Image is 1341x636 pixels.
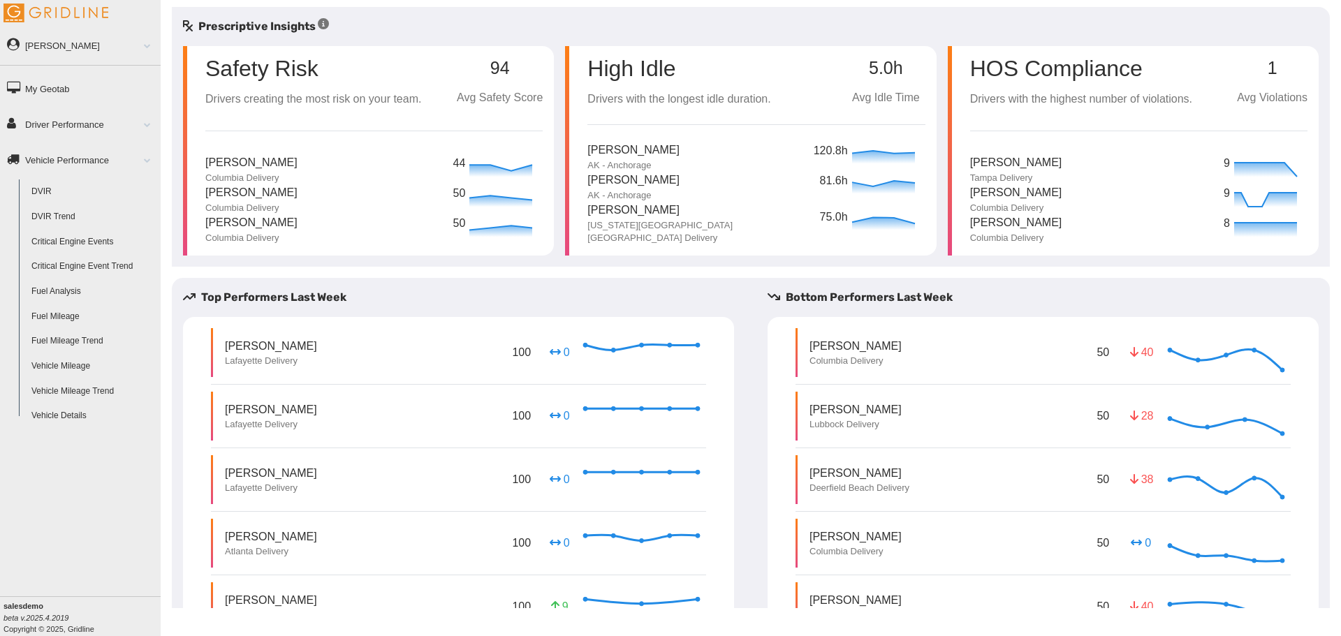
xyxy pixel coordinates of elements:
[809,338,902,354] p: [PERSON_NAME]
[970,154,1062,172] p: [PERSON_NAME]
[587,172,680,189] p: [PERSON_NAME]
[768,289,1330,306] h5: Bottom Performers Last Week
[225,338,317,354] p: [PERSON_NAME]
[809,545,902,558] p: Columbia Delivery
[3,600,161,635] div: Copyright © 2025, Gridline
[225,418,317,431] p: Lafayette Delivery
[1130,408,1152,424] p: 28
[548,408,571,424] p: 0
[205,184,298,202] p: [PERSON_NAME]
[205,202,298,214] p: Columbia Delivery
[809,355,902,367] p: Columbia Delivery
[205,172,298,184] p: Columbia Delivery
[814,142,849,160] p: 120.8h
[205,214,298,232] p: [PERSON_NAME]
[225,465,317,481] p: [PERSON_NAME]
[1237,89,1307,107] p: Avg Violations
[1224,155,1231,172] p: 9
[509,341,534,363] p: 100
[509,468,534,490] p: 100
[820,209,849,226] p: 75.0h
[587,142,680,159] p: [PERSON_NAME]
[1094,596,1112,617] p: 50
[205,91,421,108] p: Drivers creating the most risk on your team.
[548,598,571,614] p: 9
[809,418,902,431] p: Lubbock Delivery
[25,254,161,279] a: Critical Engine Event Trend
[970,172,1062,184] p: Tampa Delivery
[970,91,1192,108] p: Drivers with the highest number of violations.
[183,18,329,35] h5: Prescriptive Insights
[183,289,745,306] h5: Top Performers Last Week
[225,545,317,558] p: Atlanta Delivery
[847,89,925,107] p: Avg Idle Time
[548,535,571,551] p: 0
[587,159,680,172] p: AK - Anchorage
[587,189,680,202] p: AK - Anchorage
[3,3,108,22] img: Gridline
[1130,535,1152,551] p: 0
[970,57,1192,80] p: HOS Compliance
[587,91,770,108] p: Drivers with the longest idle duration.
[820,172,849,190] p: 81.6h
[457,59,543,78] p: 94
[25,354,161,379] a: Vehicle Mileage
[25,404,161,429] a: Vehicle Details
[205,154,298,172] p: [PERSON_NAME]
[509,405,534,427] p: 100
[970,214,1062,232] p: [PERSON_NAME]
[587,57,770,80] p: High Idle
[587,219,808,244] p: [US_STATE][GEOGRAPHIC_DATA] [GEOGRAPHIC_DATA] Delivery
[25,279,161,304] a: Fuel Analysis
[453,155,467,172] p: 44
[1130,344,1152,360] p: 40
[225,355,317,367] p: Lafayette Delivery
[509,596,534,617] p: 100
[25,205,161,230] a: DVIR Trend
[970,232,1062,244] p: Columbia Delivery
[587,202,808,219] p: [PERSON_NAME]
[225,482,317,494] p: Lafayette Delivery
[809,401,902,417] p: [PERSON_NAME]
[809,465,909,481] p: [PERSON_NAME]
[25,304,161,330] a: Fuel Mileage
[25,379,161,404] a: Vehicle Mileage Trend
[225,401,317,417] p: [PERSON_NAME]
[457,89,543,107] p: Avg Safety Score
[1224,215,1231,232] p: 8
[3,602,43,610] b: salesdemo
[1094,468,1112,490] p: 50
[809,482,909,494] p: Deerfield Beach Delivery
[1130,471,1152,487] p: 38
[1094,341,1112,363] p: 50
[25,329,161,354] a: Fuel Mileage Trend
[1094,405,1112,427] p: 50
[809,592,902,608] p: [PERSON_NAME]
[1130,598,1152,614] p: 40
[970,202,1062,214] p: Columbia Delivery
[225,528,317,545] p: [PERSON_NAME]
[1224,185,1231,202] p: 9
[1094,532,1112,554] p: 50
[453,215,467,232] p: 50
[205,57,318,80] p: Safety Risk
[548,344,571,360] p: 0
[1237,59,1307,78] p: 1
[25,179,161,205] a: DVIR
[970,184,1062,202] p: [PERSON_NAME]
[548,471,571,487] p: 0
[205,232,298,244] p: Columbia Delivery
[225,592,317,608] p: [PERSON_NAME]
[509,532,534,554] p: 100
[847,59,925,78] p: 5.0h
[453,185,467,202] p: 50
[3,614,68,622] i: beta v.2025.4.2019
[25,230,161,255] a: Critical Engine Events
[809,528,902,545] p: [PERSON_NAME]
